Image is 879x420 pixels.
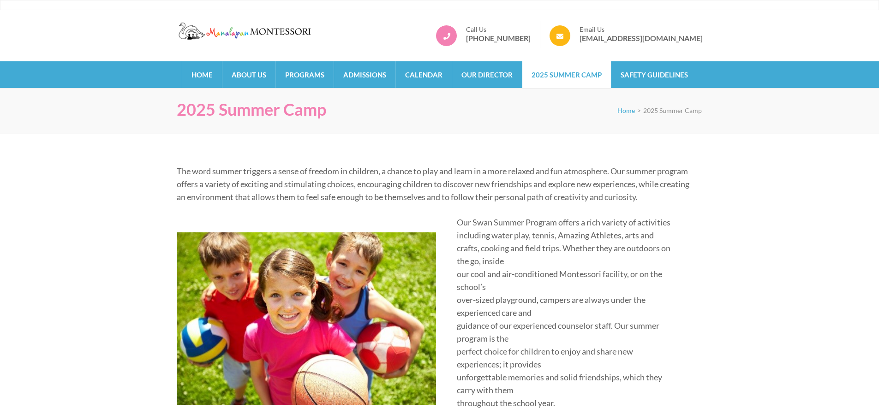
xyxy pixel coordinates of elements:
[222,61,275,88] a: About Us
[276,61,334,88] a: Programs
[522,61,611,88] a: 2025 Summer Camp
[177,21,315,41] img: Manalapan Montessori – #1 Rated Child Day Care Center in Manalapan NJ
[580,34,703,43] a: [EMAIL_ADDRESS][DOMAIN_NAME]
[637,106,641,114] span: >
[396,61,452,88] a: Calendar
[617,106,635,114] a: Home
[611,61,697,88] a: Safety Guidelines
[182,61,222,88] a: Home
[334,61,395,88] a: Admissions
[580,25,703,34] span: Email Us
[177,165,696,203] p: The word summer triggers a sense of freedom in children, a chance to play and learn in a more rel...
[466,25,531,34] span: Call Us
[452,61,522,88] a: Our Director
[466,34,531,43] a: [PHONE_NUMBER]
[177,100,326,119] h1: 2025 Summer Camp
[457,216,675,409] p: Our Swan Summer Program offers a rich variety of activities including water play, tennis, Amazing...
